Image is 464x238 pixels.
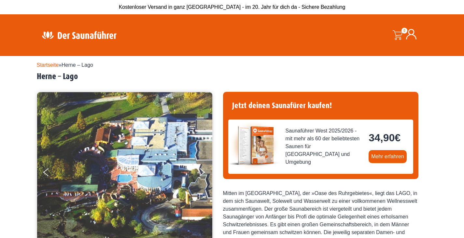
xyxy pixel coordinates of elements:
button: Next [198,165,215,182]
span: 0 [401,28,407,34]
h4: Jetzt deinen Saunafürer kaufen! [228,97,413,114]
a: Startseite [37,62,59,68]
a: Mehr erfahren [369,150,407,163]
span: Kostenloser Versand in ganz [GEOGRAPHIC_DATA] - im 20. Jahr für dich da - Sichere Bezahlung [119,4,345,10]
span: Herne – Lago [62,62,93,68]
img: der-saunafuehrer-2025-west.jpg [228,119,280,172]
button: Previous [43,165,60,182]
h2: Herne – Lago [37,72,428,82]
span: » [37,62,93,68]
bdi: 34,90 [369,132,401,144]
span: € [395,132,401,144]
span: Saunaführer West 2025/2026 - mit mehr als 60 der beliebtesten Saunen für [GEOGRAPHIC_DATA] und Um... [286,127,364,166]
